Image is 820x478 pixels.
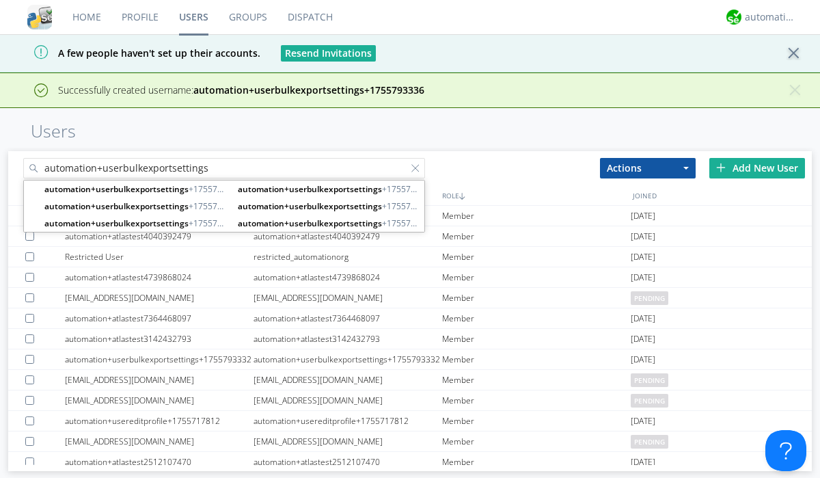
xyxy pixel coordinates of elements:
[23,158,425,178] input: Search users
[8,390,812,411] a: [EMAIL_ADDRESS][DOMAIN_NAME][EMAIL_ADDRESS][DOMAIN_NAME]Memberpending
[600,158,696,178] button: Actions
[442,206,631,226] div: Member
[27,5,52,29] img: cddb5a64eb264b2086981ab96f4c1ba7
[65,452,254,472] div: automation+atlastest2512107470
[254,308,442,328] div: automation+atlastest7364468097
[631,329,655,349] span: [DATE]
[765,430,806,471] iframe: Toggle Customer Support
[726,10,741,25] img: d2d01cd9b4174d08988066c6d424eccd
[254,226,442,246] div: automation+atlastest4040392479
[44,183,228,196] span: +1755793332
[44,200,228,213] span: +1755793336
[65,329,254,349] div: automation+atlastest3142432793
[8,206,812,226] a: automation+atlastest4921564737automation+atlastest4921564737Member[DATE]
[8,431,812,452] a: [EMAIL_ADDRESS][DOMAIN_NAME][EMAIL_ADDRESS][DOMAIN_NAME]Memberpending
[254,431,442,451] div: [EMAIL_ADDRESS][DOMAIN_NAME]
[631,267,655,288] span: [DATE]
[442,452,631,472] div: Member
[8,349,812,370] a: automation+userbulkexportsettings+1755793332automation+userbulkexportsettings+1755793332Member[DATE]
[8,452,812,473] a: automation+atlastest2512107470automation+atlastest2512107470Member[DATE]
[65,390,254,410] div: [EMAIL_ADDRESS][DOMAIN_NAME]
[631,247,655,267] span: [DATE]
[442,267,631,287] div: Member
[442,288,631,308] div: Member
[442,329,631,349] div: Member
[631,452,655,473] span: [DATE]
[8,411,812,431] a: automation+usereditprofile+1755717812automation+usereditprofile+1755717812Member[DATE]
[44,183,189,195] strong: automation+userbulkexportsettings
[442,431,631,451] div: Member
[238,183,421,196] span: +1755793332
[281,45,376,62] button: Resend Invitations
[44,217,189,229] strong: automation+userbulkexportsettings
[631,206,655,226] span: [DATE]
[8,247,812,267] a: Restricted Userrestricted_automationorgMember[DATE]
[193,83,424,96] strong: automation+userbulkexportsettings+1755793336
[8,226,812,247] a: automation+atlastest4040392479automation+atlastest4040392479Member[DATE]
[631,373,668,387] span: pending
[442,390,631,410] div: Member
[238,217,421,230] span: +1755793327
[745,10,796,24] div: automation+atlas
[442,226,631,246] div: Member
[254,390,442,410] div: [EMAIL_ADDRESS][DOMAIN_NAME]
[65,267,254,287] div: automation+atlastest4739868024
[238,200,382,212] strong: automation+userbulkexportsettings
[709,158,805,178] div: Add New User
[238,183,382,195] strong: automation+userbulkexportsettings
[254,288,442,308] div: [EMAIL_ADDRESS][DOMAIN_NAME]
[44,200,189,212] strong: automation+userbulkexportsettings
[442,349,631,369] div: Member
[631,308,655,329] span: [DATE]
[65,226,254,246] div: automation+atlastest4040392479
[8,308,812,329] a: automation+atlastest7364468097automation+atlastest7364468097Member[DATE]
[629,185,820,205] div: JOINED
[65,349,254,369] div: automation+userbulkexportsettings+1755793332
[254,452,442,472] div: automation+atlastest2512107470
[254,329,442,349] div: automation+atlastest3142432793
[65,288,254,308] div: [EMAIL_ADDRESS][DOMAIN_NAME]
[65,247,254,267] div: Restricted User
[44,217,228,230] span: +1755793327
[10,47,260,59] span: A few people haven't set up their accounts.
[631,291,668,305] span: pending
[442,308,631,328] div: Member
[254,267,442,287] div: automation+atlastest4739868024
[58,83,424,96] span: Successfully created username:
[65,431,254,451] div: [EMAIL_ADDRESS][DOMAIN_NAME]
[716,163,726,172] img: plus.svg
[238,217,382,229] strong: automation+userbulkexportsettings
[631,226,655,247] span: [DATE]
[442,370,631,390] div: Member
[254,247,442,267] div: restricted_automationorg
[8,288,812,308] a: [EMAIL_ADDRESS][DOMAIN_NAME][EMAIL_ADDRESS][DOMAIN_NAME]Memberpending
[631,394,668,408] span: pending
[8,267,812,288] a: automation+atlastest4739868024automation+atlastest4739868024Member[DATE]
[631,411,655,431] span: [DATE]
[65,308,254,328] div: automation+atlastest7364468097
[8,329,812,349] a: automation+atlastest3142432793automation+atlastest3142432793Member[DATE]
[631,349,655,370] span: [DATE]
[254,349,442,369] div: automation+userbulkexportsettings+1755793332
[65,411,254,431] div: automation+usereditprofile+1755717812
[65,370,254,390] div: [EMAIL_ADDRESS][DOMAIN_NAME]
[439,185,629,205] div: ROLE
[254,370,442,390] div: [EMAIL_ADDRESS][DOMAIN_NAME]
[631,435,668,449] span: pending
[254,411,442,431] div: automation+usereditprofile+1755717812
[238,200,421,213] span: +1755793336
[442,247,631,267] div: Member
[8,370,812,390] a: [EMAIL_ADDRESS][DOMAIN_NAME][EMAIL_ADDRESS][DOMAIN_NAME]Memberpending
[442,411,631,431] div: Member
